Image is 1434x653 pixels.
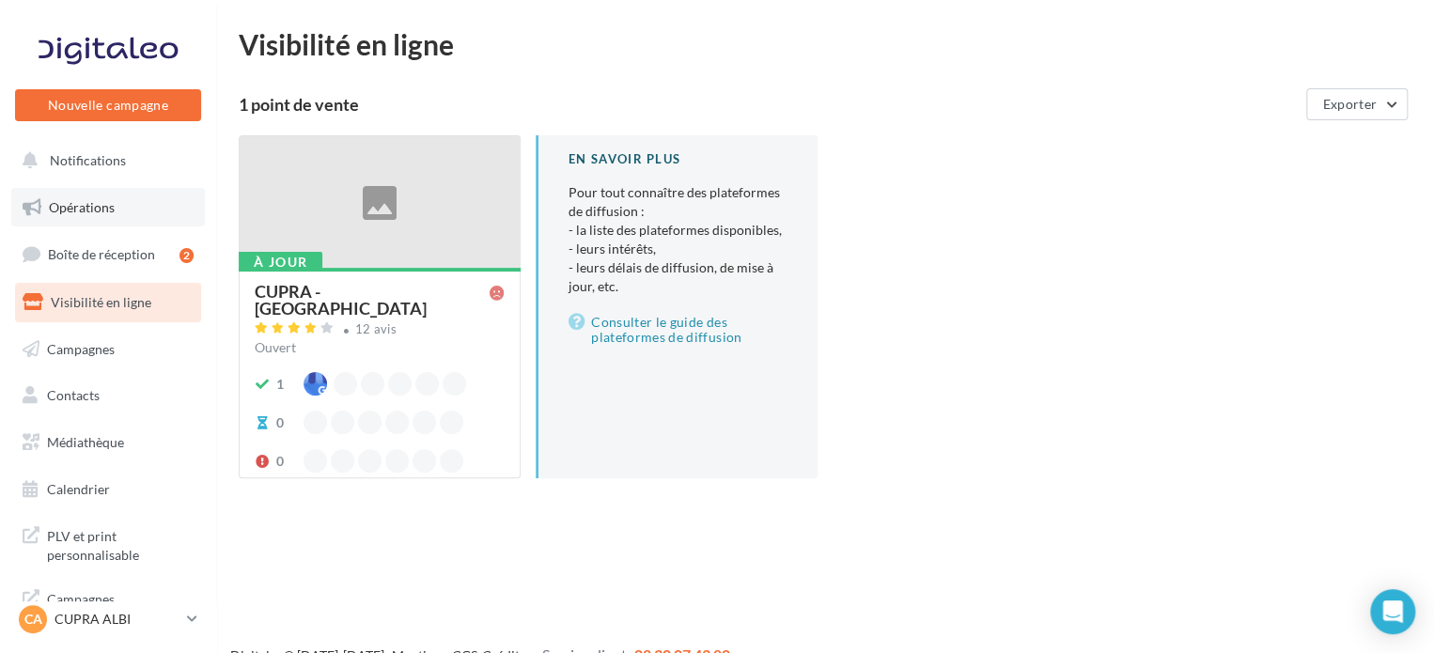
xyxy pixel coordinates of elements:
[55,610,179,629] p: CUPRA ALBI
[179,248,194,263] div: 2
[569,221,787,240] li: - la liste des plateformes disponibles,
[276,375,284,394] div: 1
[11,188,205,227] a: Opérations
[47,434,124,450] span: Médiathèque
[569,183,787,296] p: Pour tout connaître des plateformes de diffusion :
[11,516,205,571] a: PLV et print personnalisable
[51,294,151,310] span: Visibilité en ligne
[1322,96,1377,112] span: Exporter
[11,283,205,322] a: Visibilité en ligne
[569,311,787,349] a: Consulter le guide des plateformes de diffusion
[11,423,205,462] a: Médiathèque
[50,152,126,168] span: Notifications
[11,579,205,634] a: Campagnes DataOnDemand
[47,340,115,356] span: Campagnes
[47,481,110,497] span: Calendrier
[569,258,787,296] li: - leurs délais de diffusion, de mise à jour, etc.
[11,470,205,509] a: Calendrier
[239,96,1299,113] div: 1 point de vente
[24,610,42,629] span: CA
[569,240,787,258] li: - leurs intérêts,
[239,252,322,272] div: À jour
[1306,88,1408,120] button: Exporter
[276,413,284,432] div: 0
[47,387,100,403] span: Contacts
[49,199,115,215] span: Opérations
[11,141,197,180] button: Notifications
[276,452,284,471] div: 0
[255,283,490,317] div: CUPRA - [GEOGRAPHIC_DATA]
[47,523,194,564] span: PLV et print personnalisable
[255,339,296,355] span: Ouvert
[15,89,201,121] button: Nouvelle campagne
[569,150,787,168] div: En savoir plus
[11,376,205,415] a: Contacts
[15,601,201,637] a: CA CUPRA ALBI
[239,30,1411,58] div: Visibilité en ligne
[355,323,397,335] div: 12 avis
[11,330,205,369] a: Campagnes
[255,319,505,342] a: 12 avis
[47,586,194,627] span: Campagnes DataOnDemand
[11,234,205,274] a: Boîte de réception2
[48,246,155,262] span: Boîte de réception
[1370,589,1415,634] div: Open Intercom Messenger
